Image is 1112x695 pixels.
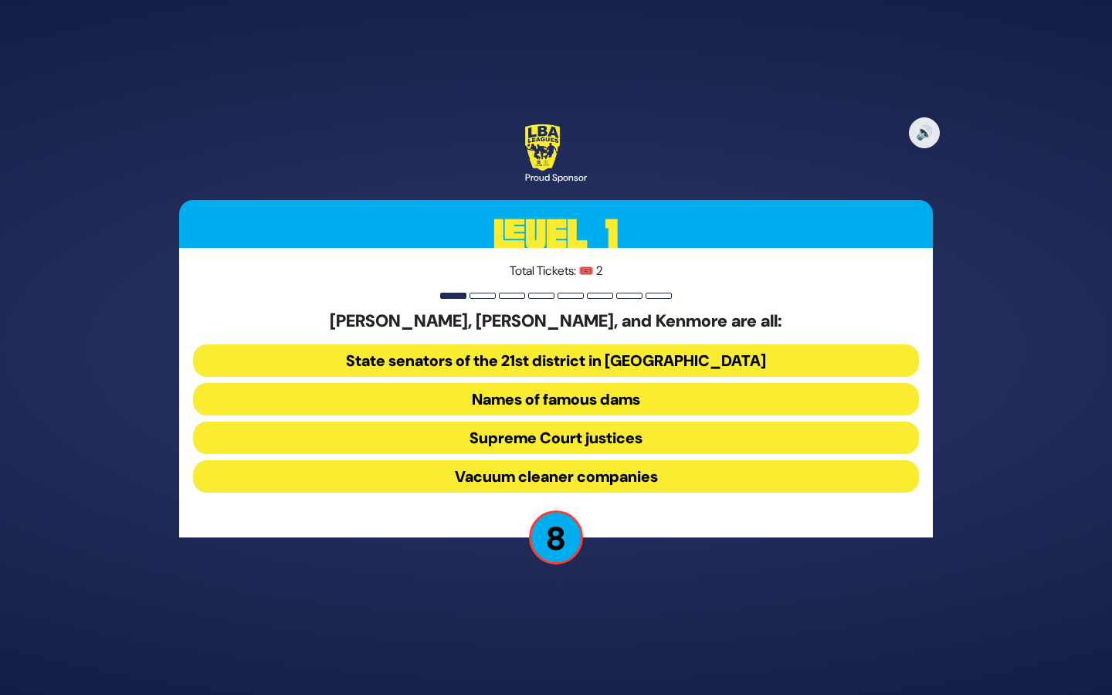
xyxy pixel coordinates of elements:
button: State senators of the 21st district in [GEOGRAPHIC_DATA] [193,344,919,377]
button: 🔊 [909,117,940,148]
p: Total Tickets: 🎟️ 2 [193,262,919,280]
button: Supreme Court justices [193,422,919,454]
button: Names of famous dams [193,383,919,415]
h3: Level 1 [179,200,933,270]
p: 8 [529,510,583,564]
img: LBA [525,124,560,171]
h5: [PERSON_NAME], [PERSON_NAME], and Kenmore are all: [193,311,919,331]
button: Vacuum cleaner companies [193,460,919,493]
div: Proud Sponsor [525,171,587,185]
